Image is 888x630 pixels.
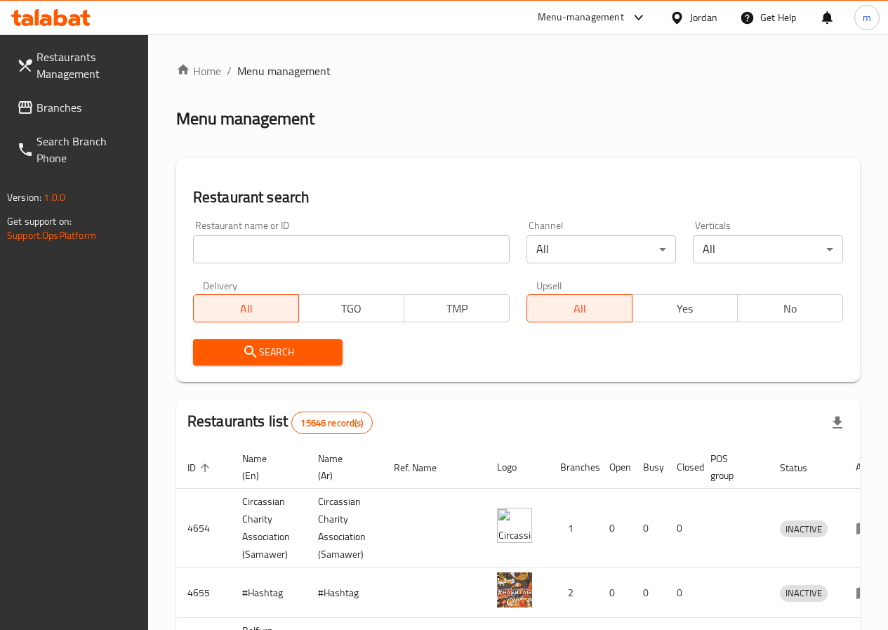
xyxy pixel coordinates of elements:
[632,489,665,568] td: 0
[780,585,828,601] span: INACTIVE
[526,235,677,263] div: All
[176,489,231,568] td: 4654
[743,298,837,319] span: No
[536,280,562,290] label: Upsell
[538,9,624,26] div: Menu-management
[193,187,843,208] h2: Restaurant search
[187,411,373,434] h2: Restaurants list
[7,188,41,206] span: Version:
[665,489,699,568] td: 0
[6,91,148,124] a: Branches
[665,446,699,489] th: Closed
[176,63,860,79] nav: breadcrumb
[193,294,299,322] button: All
[486,446,549,489] th: Logo
[638,298,732,319] span: Yes
[298,294,404,322] button: TGO
[7,212,72,230] span: Get support on:
[690,10,717,25] div: Jordan
[176,63,221,79] a: Home
[6,124,148,175] a: Search Branch Phone
[526,294,632,322] button: All
[856,520,882,537] div: Menu
[227,63,232,79] li: /
[737,294,843,322] button: No
[44,188,65,206] span: 1.0.0
[176,568,231,618] td: 4655
[307,568,383,618] td: #Hashtag
[305,298,399,319] span: TGO
[37,99,137,116] span: Branches
[863,10,871,25] span: m
[598,568,632,618] td: 0
[404,294,510,322] button: TMP
[199,298,293,319] span: All
[318,450,366,484] span: Name (Ar)
[598,489,632,568] td: 0
[693,235,843,263] div: All
[37,133,137,166] span: Search Branch Phone
[307,489,383,568] td: ​Circassian ​Charity ​Association​ (Samawer)
[193,339,343,365] button: Search
[394,459,455,476] span: Ref. Name
[549,568,598,618] td: 2
[237,63,331,79] span: Menu management
[780,585,828,602] div: INACTIVE
[632,446,665,489] th: Busy
[291,412,372,434] div: Total records count
[549,489,598,568] td: 1
[187,459,214,476] span: ID
[632,568,665,618] td: 0
[410,298,504,319] span: TMP
[780,520,828,537] div: INACTIVE
[193,235,510,263] input: Search for restaurant name or ID..
[780,459,826,476] span: Status
[203,280,238,290] label: Delivery
[204,343,332,361] span: Search
[231,568,307,618] td: #Hashtag
[665,568,699,618] td: 0
[598,446,632,489] th: Open
[549,446,598,489] th: Branches
[780,521,828,537] span: INACTIVE
[37,48,137,82] span: Restaurants Management
[6,40,148,91] a: Restaurants Management
[7,226,96,244] a: Support.OpsPlatform
[821,406,854,440] div: Export file
[856,584,882,601] div: Menu
[176,107,314,130] h2: Menu management
[632,294,738,322] button: Yes
[242,450,290,484] span: Name (En)
[497,572,532,608] img: #Hashtag
[231,489,307,568] td: ​Circassian ​Charity ​Association​ (Samawer)
[710,450,752,484] span: POS group
[497,508,532,543] img: ​Circassian ​Charity ​Association​ (Samawer)
[533,298,627,319] span: All
[292,416,371,430] span: 15646 record(s)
